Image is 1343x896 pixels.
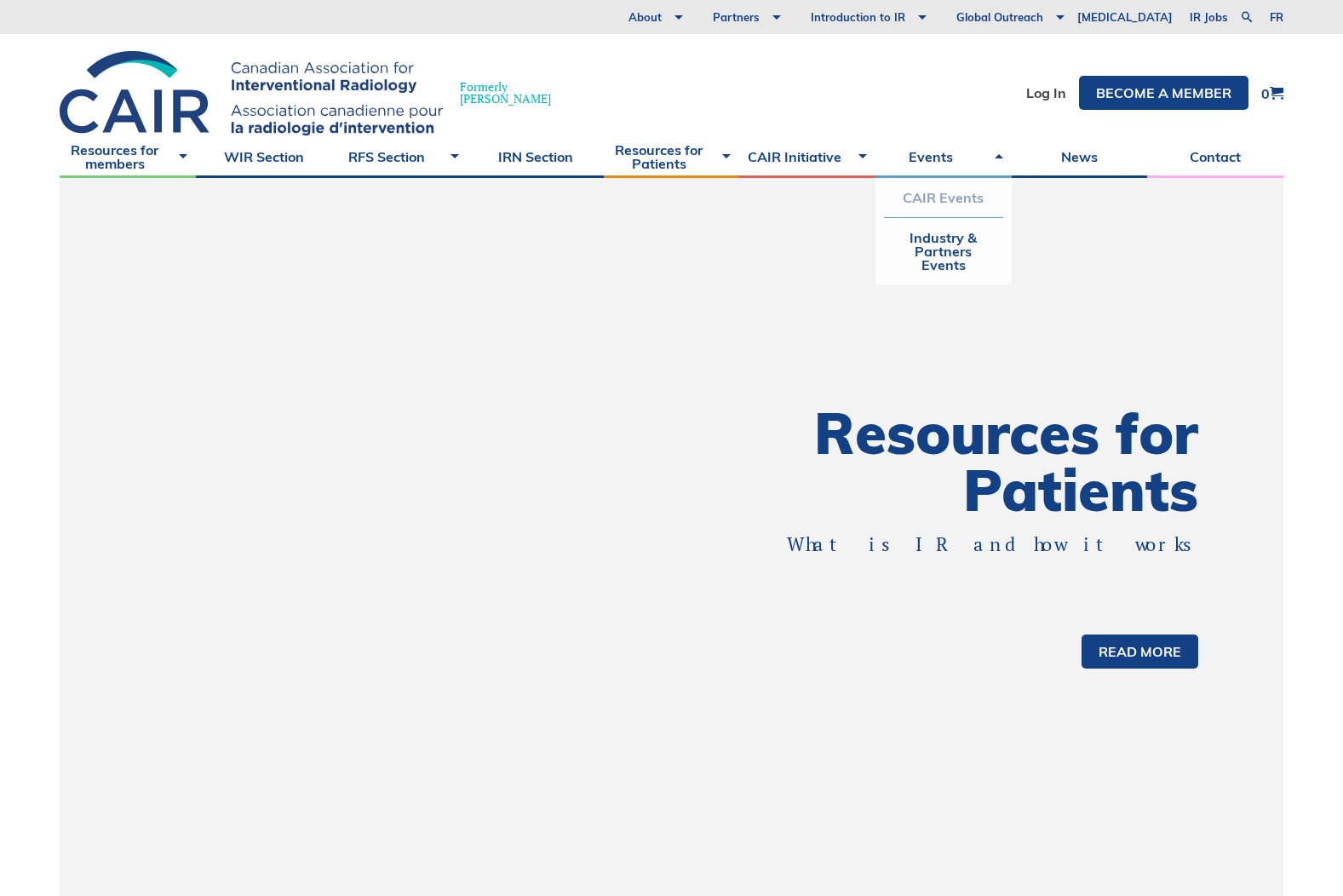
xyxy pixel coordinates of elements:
a: Resources for Patients [604,135,740,178]
a: News [1012,135,1148,178]
a: Resources for members [60,135,196,178]
span: Formerly [PERSON_NAME] [460,81,551,105]
a: Formerly[PERSON_NAME] [60,51,568,135]
p: What is IR and how it works [732,531,1199,558]
a: Industry & Partners Events [884,218,1003,284]
a: fr [1270,12,1283,23]
a: Contact [1147,135,1283,178]
a: Become a member [1079,76,1248,110]
a: Log In [1026,86,1066,100]
a: Events [875,135,1012,178]
img: CIRA [60,51,443,135]
a: CAIR Initiative [739,135,875,178]
a: CAIR Events [884,178,1003,217]
a: IRN Section [468,135,604,178]
a: Read more [1082,635,1198,669]
a: 0 [1261,86,1283,101]
h1: Resources for Patients [672,405,1199,519]
a: RFS Section [331,135,468,178]
a: WIR Section [196,135,332,178]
